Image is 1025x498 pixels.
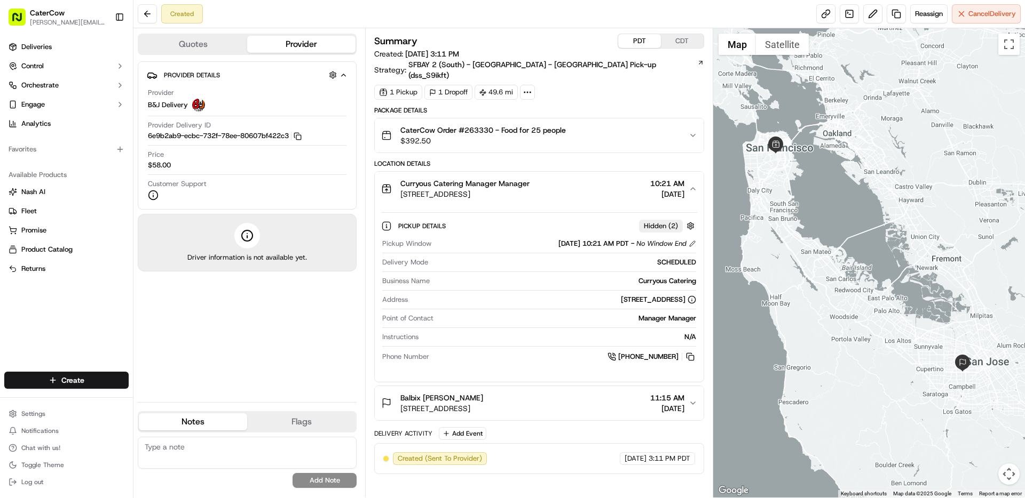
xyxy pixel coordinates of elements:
[21,61,44,71] span: Control
[374,85,422,100] div: 1 Pickup
[22,102,42,121] img: 8571987876998_91fb9ceb93ad5c398215_72.jpg
[661,34,704,48] button: CDT
[841,490,887,497] button: Keyboard shortcuts
[382,258,428,267] span: Delivery Mode
[400,178,530,189] span: Curryous Catering Manager Manager
[11,139,72,147] div: Past conversations
[649,454,690,463] span: 3:11 PM PDT
[9,264,124,274] a: Returns
[375,206,703,382] div: Curryous Catering Manager Manager[STREET_ADDRESS]10:21 AM[DATE]
[21,461,64,469] span: Toggle Theme
[968,9,1016,19] span: Cancel Delivery
[9,226,124,235] a: Promise
[21,444,60,452] span: Chat with us!
[30,18,106,27] button: [PERSON_NAME][EMAIL_ADDRESS][DOMAIN_NAME]
[382,352,429,362] span: Phone Number
[28,69,192,80] input: Got a question? Start typing here...
[11,155,28,172] img: Kathleen
[4,141,129,158] div: Favorites
[475,85,518,100] div: 49.6 mi
[139,36,247,53] button: Quotes
[11,11,32,32] img: Nash
[4,440,129,455] button: Chat with us!
[650,392,684,403] span: 11:15 AM
[998,463,1020,485] button: Map camera controls
[374,49,459,59] span: Created:
[21,119,51,128] span: Analytics
[756,34,809,55] button: Show satellite imagery
[106,236,129,244] span: Pylon
[375,172,703,206] button: Curryous Catering Manager Manager[STREET_ADDRESS]10:21 AM[DATE]
[4,203,129,220] button: Fleet
[148,131,302,141] button: 6e9b2ab9-ecbc-732f-78ee-80607bf422c3
[438,314,696,323] div: Manager Manager
[4,222,129,239] button: Promise
[4,183,129,200] button: Nash AI
[398,222,448,230] span: Pickup Details
[952,4,1021,23] button: CancelDelivery
[21,245,73,254] span: Product Catalog
[139,413,247,430] button: Notes
[375,386,703,420] button: Balbix [PERSON_NAME][STREET_ADDRESS]11:15 AM[DATE]
[625,454,646,463] span: [DATE]
[910,4,948,23] button: Reassign
[21,226,46,235] span: Promise
[716,484,751,497] img: Google
[719,34,756,55] button: Show street map
[148,160,171,170] span: $58.00
[33,165,86,174] span: [PERSON_NAME]
[4,475,129,489] button: Log out
[4,115,129,132] a: Analytics
[21,409,45,418] span: Settings
[247,36,356,53] button: Provider
[405,49,459,59] span: [DATE] 3:11 PM
[608,351,696,363] a: [PHONE_NUMBER]
[4,38,129,55] a: Deliveries
[4,372,129,389] button: Create
[9,187,124,197] a: Nash AI
[9,245,124,254] a: Product Catalog
[439,427,486,440] button: Add Event
[4,77,129,94] button: Orchestrate
[21,187,45,197] span: Nash AI
[893,491,951,496] span: Map data ©2025 Google
[631,239,634,248] span: -
[164,71,220,79] span: Provider Details
[398,454,482,463] span: Created (Sent To Provider)
[21,81,59,90] span: Orchestrate
[618,34,661,48] button: PDT
[4,58,129,75] button: Control
[621,295,696,304] div: [STREET_ADDRESS]
[4,423,129,438] button: Notifications
[89,165,92,174] span: •
[400,135,566,146] span: $392.50
[147,66,348,84] button: Provider Details
[21,210,82,220] span: Knowledge Base
[4,4,111,30] button: CaterCow[PERSON_NAME][EMAIL_ADDRESS][DOMAIN_NAME]
[958,491,973,496] a: Terms (opens in new tab)
[4,406,129,421] button: Settings
[148,179,207,189] span: Customer Support
[432,258,696,267] div: SCHEDULED
[374,159,704,168] div: Location Details
[148,121,211,130] span: Provider Delivery ID
[30,7,65,18] button: CaterCow
[192,99,205,111] img: profile_bj_cartwheel_2man.png
[182,105,194,118] button: Start new chat
[148,100,188,110] span: B&J Delivery
[247,413,356,430] button: Flags
[374,106,704,115] div: Package Details
[6,205,86,224] a: 📗Knowledge Base
[21,478,43,486] span: Log out
[165,136,194,149] button: See all
[915,9,943,19] span: Reassign
[11,43,194,60] p: Welcome 👋
[716,484,751,497] a: Open this area in Google Maps (opens a new window)
[94,165,116,174] span: [DATE]
[148,88,174,98] span: Provider
[375,118,703,152] button: CaterCow Order #263330 - Food for 25 people$392.50
[4,260,129,277] button: Returns
[423,332,696,342] div: N/A
[644,221,678,231] span: Hidden ( 2 )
